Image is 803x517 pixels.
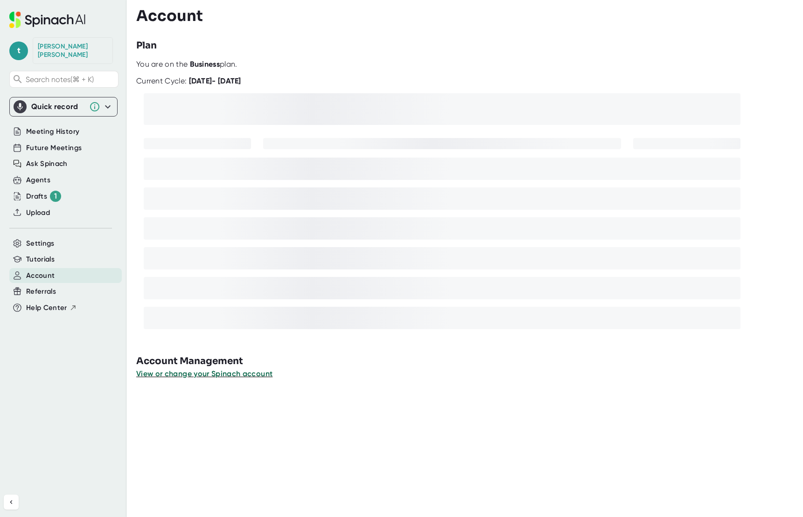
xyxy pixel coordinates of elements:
[26,303,67,313] span: Help Center
[26,286,56,297] button: Referrals
[136,7,203,25] h3: Account
[136,76,241,86] div: Current Cycle:
[26,126,79,137] button: Meeting History
[26,254,55,265] button: Tutorials
[136,368,272,379] button: View or change your Spinach account
[26,270,55,281] button: Account
[26,303,77,313] button: Help Center
[136,369,272,378] span: View or change your Spinach account
[31,102,84,111] div: Quick record
[38,42,108,59] div: Tina VanMatre
[14,97,113,116] div: Quick record
[50,191,61,202] div: 1
[4,495,19,510] button: Collapse sidebar
[9,41,28,60] span: t
[26,191,61,202] button: Drafts 1
[189,76,241,85] b: [DATE] - [DATE]
[26,175,50,186] button: Agents
[136,60,799,69] div: You are on the plan.
[26,75,116,84] span: Search notes (⌘ + K)
[26,191,61,202] div: Drafts
[26,159,68,169] button: Ask Spinach
[26,207,50,218] button: Upload
[26,143,82,153] button: Future Meetings
[26,238,55,249] button: Settings
[136,354,803,368] h3: Account Management
[190,60,220,69] b: Business
[136,39,157,53] h3: Plan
